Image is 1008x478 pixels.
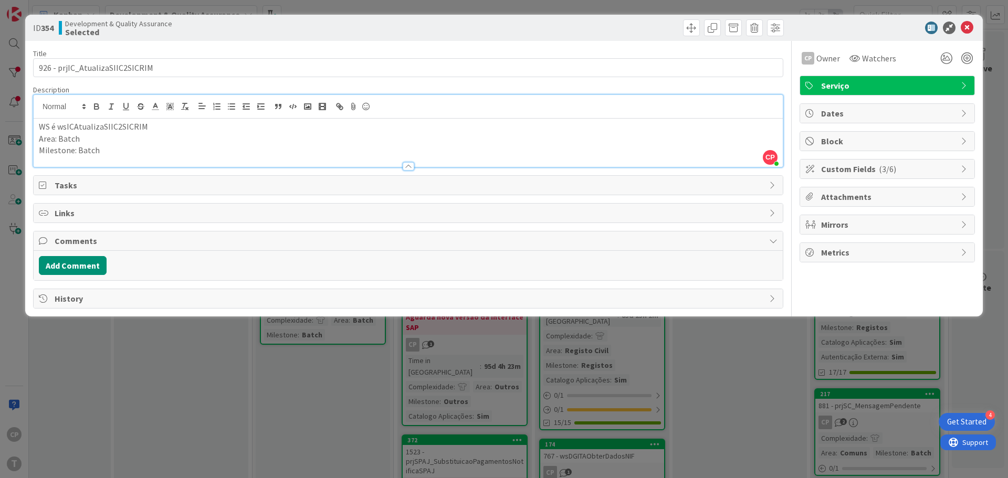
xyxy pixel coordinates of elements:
span: Dates [821,107,955,120]
input: type card name here... [33,58,783,77]
span: Serviço [821,79,955,92]
span: Tasks [55,179,764,192]
p: WS é wsICAtualizaSIIC2SICRIM [39,121,778,133]
button: Add Comment [39,256,107,275]
div: Open Get Started checklist, remaining modules: 4 [939,413,995,431]
span: ID [33,22,54,34]
span: Development & Quality Assurance [65,19,172,28]
span: Custom Fields [821,163,955,175]
span: Attachments [821,190,955,203]
span: Links [55,207,764,219]
span: Support [22,2,48,14]
div: CP [802,52,814,65]
span: Watchers [862,52,896,65]
span: ( 3/6 ) [879,164,896,174]
p: Milestone: Batch [39,144,778,156]
span: Block [821,135,955,147]
span: History [55,292,764,305]
span: Mirrors [821,218,955,231]
span: Comments [55,235,764,247]
b: 354 [41,23,54,33]
span: Description [33,85,69,94]
span: CP [763,150,778,165]
div: Get Started [947,417,986,427]
p: Area: Batch [39,133,778,145]
span: Metrics [821,246,955,259]
span: Owner [816,52,840,65]
label: Title [33,49,47,58]
b: Selected [65,28,172,36]
div: 4 [985,410,995,420]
